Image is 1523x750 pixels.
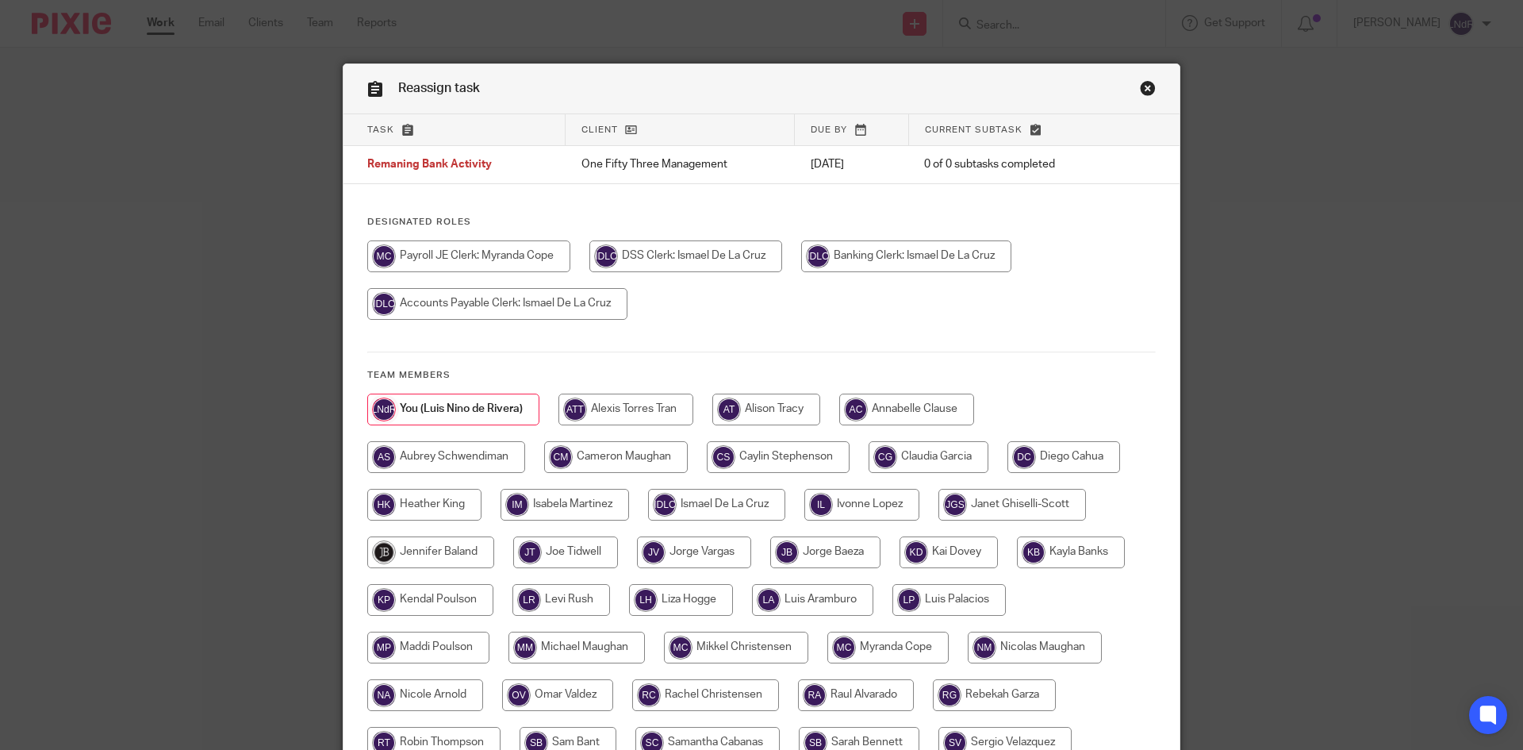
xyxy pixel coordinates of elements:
[908,146,1118,184] td: 0 of 0 subtasks completed
[581,125,618,134] span: Client
[398,82,480,94] span: Reassign task
[367,369,1156,382] h4: Team members
[925,125,1022,134] span: Current subtask
[1140,80,1156,102] a: Close this dialog window
[811,156,892,172] p: [DATE]
[811,125,847,134] span: Due by
[581,156,779,172] p: One Fifty Three Management
[367,160,492,171] span: Remaning Bank Activity
[367,216,1156,229] h4: Designated Roles
[367,125,394,134] span: Task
